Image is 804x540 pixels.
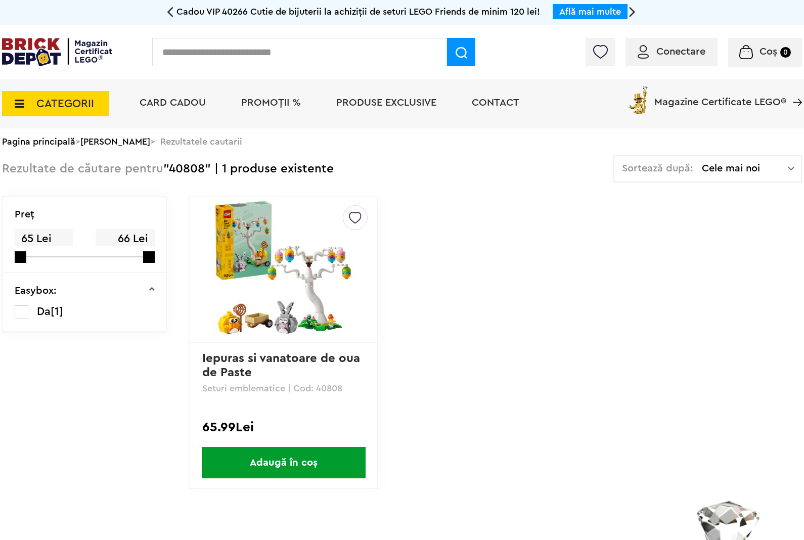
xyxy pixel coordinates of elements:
a: [PERSON_NAME] [80,137,150,146]
span: Sortează după: [622,163,693,173]
span: Coș [760,47,777,57]
div: > > Rezultatele cautarii [2,128,802,155]
span: Magazine Certificate LEGO® [654,84,786,107]
a: PROMOȚII % [241,98,301,108]
a: Card Cadou [140,98,206,108]
a: Adaugă în coș [190,447,377,478]
span: 66 Lei [96,229,154,249]
a: Produse exclusive [336,98,436,108]
div: 65.99Lei [202,421,365,434]
span: CATEGORII [36,98,94,109]
span: Da [37,306,51,317]
p: Easybox: [15,286,57,296]
span: 65 Lei [15,229,73,249]
p: Seturi emblematice | Cod: 40808 [202,384,365,393]
a: Magazine Certificate LEGO® [786,84,802,94]
a: Conectare [638,47,705,57]
a: Află mai multe [559,7,621,16]
span: Rezultate de căutare pentru [2,163,163,175]
img: Iepuras si vanatoare de oua de Paste [213,199,354,340]
span: Cele mai noi [702,163,788,173]
a: Iepuras si vanatoare de oua de Paste [202,352,364,379]
a: Contact [472,98,519,108]
span: Cadou VIP 40266 Cutie de bijuterii la achiziții de seturi LEGO Friends de minim 120 lei! [176,7,540,16]
span: [1] [51,306,63,317]
span: Conectare [656,47,705,57]
div: "40808" | 1 produse existente [2,155,334,184]
span: Adaugă în coș [202,447,366,478]
a: Pagina principală [2,137,75,146]
small: 0 [780,47,791,58]
p: Preţ [15,209,34,219]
